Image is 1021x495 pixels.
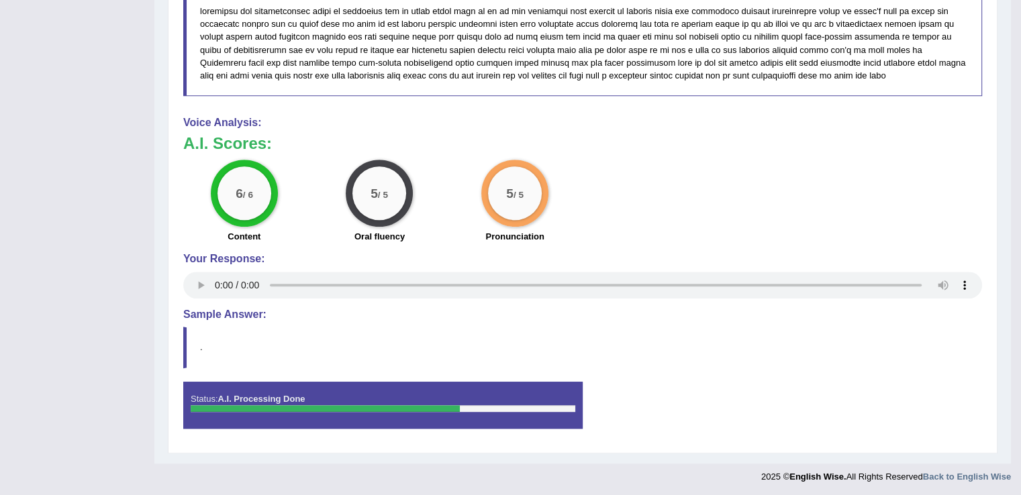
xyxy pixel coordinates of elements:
[228,230,260,243] label: Content
[378,189,388,199] small: / 5
[514,189,524,199] small: / 5
[789,472,846,482] strong: English Wise.
[183,117,982,129] h4: Voice Analysis:
[183,134,272,152] b: A.I. Scores:
[506,186,514,201] big: 5
[183,309,982,321] h4: Sample Answer:
[183,327,982,368] blockquote: .
[236,186,243,201] big: 6
[217,394,305,404] strong: A.I. Processing Done
[923,472,1011,482] a: Back to English Wise
[183,253,982,265] h4: Your Response:
[485,230,544,243] label: Pronunciation
[761,463,1011,483] div: 2025 © All Rights Reserved
[243,189,253,199] small: / 6
[183,382,583,429] div: Status:
[354,230,405,243] label: Oral fluency
[371,186,379,201] big: 5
